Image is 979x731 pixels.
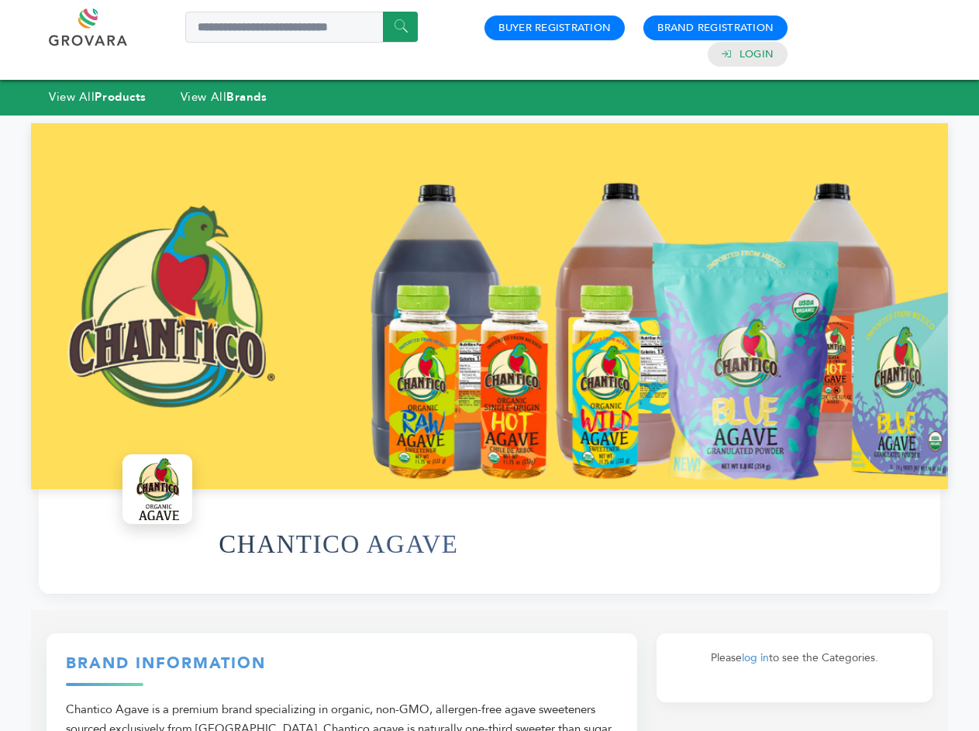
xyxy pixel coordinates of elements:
img: CHANTICO AGAVE Logo [126,458,188,520]
a: Brand Registration [657,21,774,35]
a: Buyer Registration [498,21,611,35]
p: Please to see the Categories. [672,649,917,667]
a: Login [739,47,774,61]
strong: Brands [226,89,267,105]
h3: Brand Information [66,653,618,686]
input: Search a product or brand... [185,12,418,43]
a: View AllProducts [49,89,147,105]
strong: Products [95,89,146,105]
a: log in [742,650,769,665]
a: View AllBrands [181,89,267,105]
h1: CHANTICO AGAVE [219,506,458,582]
